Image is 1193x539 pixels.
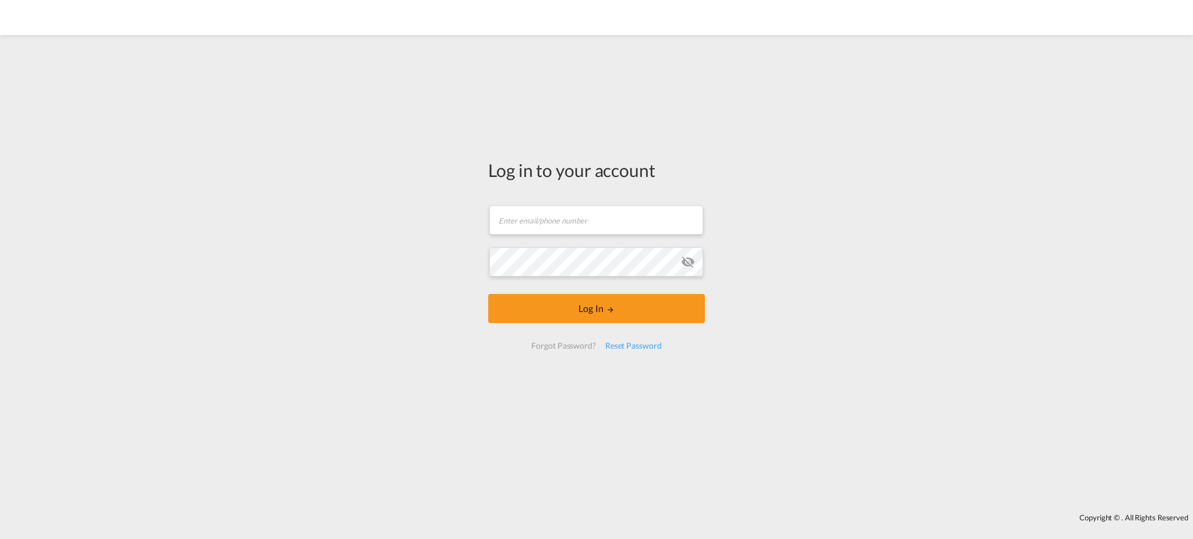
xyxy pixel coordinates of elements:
md-icon: icon-eye-off [681,255,695,269]
div: Log in to your account [488,158,705,182]
input: Enter email/phone number [489,205,703,235]
div: Forgot Password? [527,335,600,356]
button: LOGIN [488,294,705,323]
div: Reset Password [601,335,666,356]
